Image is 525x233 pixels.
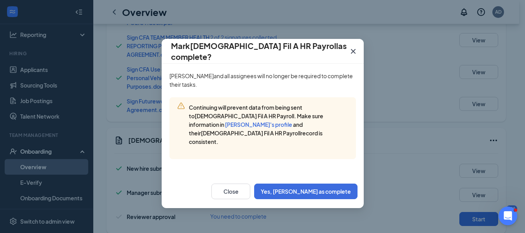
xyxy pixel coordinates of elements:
span: Continuing will prevent data from being sent to [DEMOGRAPHIC_DATA] Fil A HR Payroll . Make sure i... [189,104,323,145]
button: Close [343,39,364,64]
button: Yes, [PERSON_NAME] as complete [254,184,358,199]
span: [PERSON_NAME] and all assignees will no longer be required to complete their tasks. [169,72,353,88]
button: Close [211,184,250,199]
h4: Mark [DEMOGRAPHIC_DATA] Fil A HR Payroll as complete? [171,40,354,62]
svg: Warning [177,102,185,110]
iframe: Intercom live chat [499,207,517,225]
span: [PERSON_NAME] 's profile [225,121,292,128]
button: [PERSON_NAME]'s profile [225,121,292,128]
svg: Cross [349,47,358,56]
